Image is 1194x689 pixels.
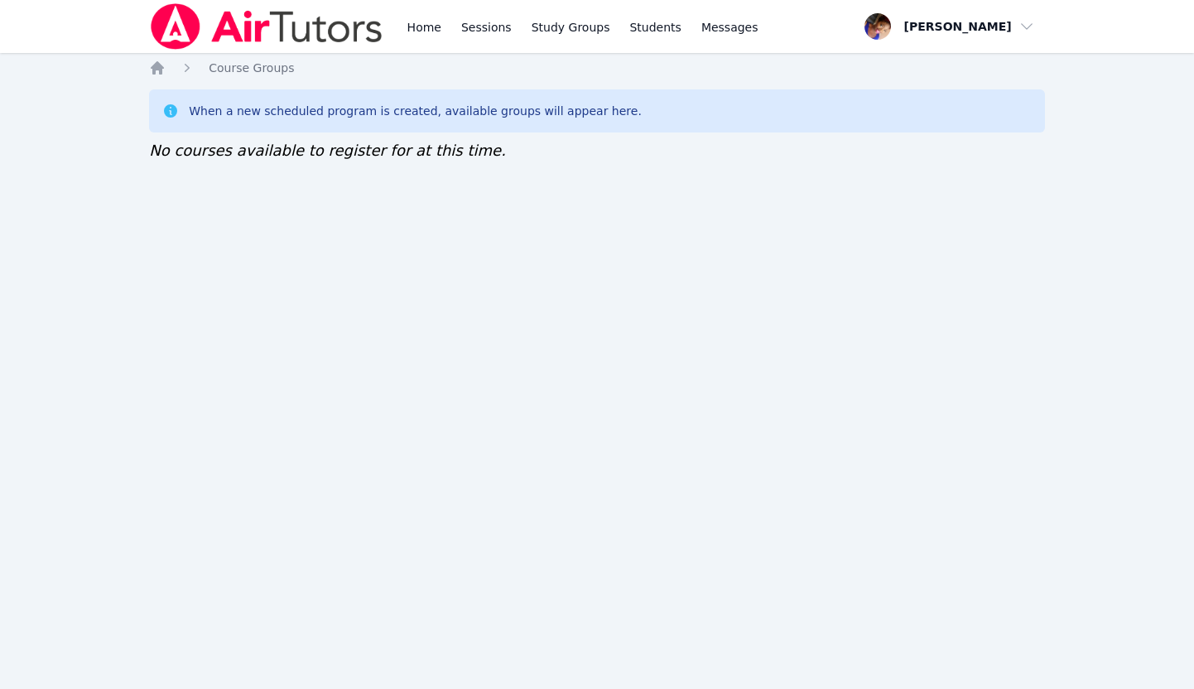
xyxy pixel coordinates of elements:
a: Course Groups [209,60,294,76]
div: When a new scheduled program is created, available groups will appear here. [189,103,642,119]
img: Air Tutors [149,3,383,50]
nav: Breadcrumb [149,60,1045,76]
span: No courses available to register for at this time. [149,142,506,159]
span: Course Groups [209,61,294,75]
span: Messages [701,19,758,36]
